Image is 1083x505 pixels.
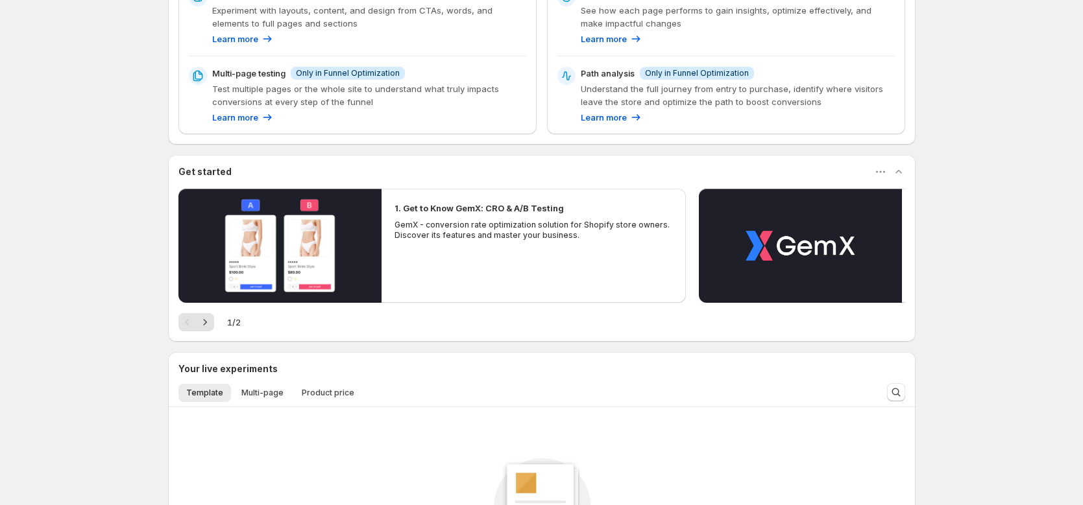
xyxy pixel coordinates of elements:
span: Only in Funnel Optimization [645,68,749,78]
p: Learn more [212,111,258,124]
p: GemX - conversion rate optimization solution for Shopify store owners. Discover its features and ... [395,220,674,241]
span: 1 / 2 [227,316,241,329]
span: Only in Funnel Optimization [296,68,400,78]
p: Path analysis [581,67,635,80]
a: Learn more [581,32,642,45]
button: Next [196,313,214,331]
p: Experiment with layouts, content, and design from CTAs, words, and elements to full pages and sec... [212,4,526,30]
p: Understand the full journey from entry to purchase, identify where visitors leave the store and o... [581,82,895,108]
a: Learn more [212,32,274,45]
nav: Pagination [178,313,214,331]
span: Template [186,388,223,398]
p: Learn more [212,32,258,45]
p: Test multiple pages or the whole site to understand what truly impacts conversions at every step ... [212,82,526,108]
a: Learn more [581,111,642,124]
p: Multi-page testing [212,67,286,80]
span: Multi-page [241,388,284,398]
p: Learn more [581,32,627,45]
button: Play video [699,189,902,303]
button: Search and filter results [887,383,905,401]
span: Product price [302,388,354,398]
h2: 1. Get to Know GemX: CRO & A/B Testing [395,202,564,215]
button: Play video [178,189,382,303]
a: Learn more [212,111,274,124]
p: See how each page performs to gain insights, optimize effectively, and make impactful changes [581,4,895,30]
h3: Get started [178,165,232,178]
h3: Your live experiments [178,362,278,375]
p: Learn more [581,111,627,124]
